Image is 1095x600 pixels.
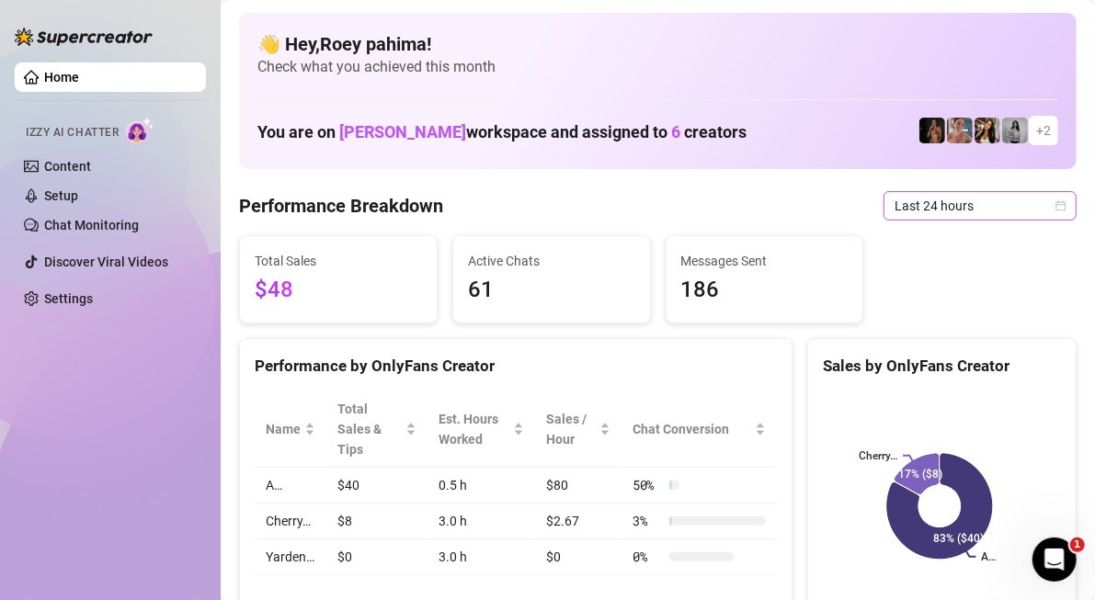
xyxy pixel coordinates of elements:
[1070,538,1085,552] span: 1
[255,273,422,308] span: $48
[633,475,662,495] span: 50 %
[239,193,443,219] h4: Performance Breakdown
[535,504,622,539] td: $2.67
[255,391,326,468] th: Name
[633,511,662,531] span: 3 %
[622,391,777,468] th: Chat Conversion
[681,251,849,271] span: Messages Sent
[895,192,1066,220] span: Last 24 hours
[337,399,402,459] span: Total Sales & Tips
[326,468,428,504] td: $40
[15,28,153,46] img: logo-BBDzfeDw.svg
[126,117,154,143] img: AI Chatter
[633,547,662,567] span: 0 %
[535,539,622,575] td: $0
[326,504,428,539] td: $8
[44,70,79,85] a: Home
[428,468,535,504] td: 0.5 h
[339,122,466,142] span: [PERSON_NAME]
[255,354,777,379] div: Performance by OnlyFans Creator
[681,273,849,308] span: 186
[947,118,973,143] img: Yarden
[428,504,535,539] td: 3.0 h
[468,251,635,271] span: Active Chats
[266,419,301,439] span: Name
[535,391,622,468] th: Sales / Hour
[1002,118,1028,143] img: A
[823,354,1061,379] div: Sales by OnlyFans Creator
[255,504,326,539] td: Cherry…
[255,468,326,504] td: A…
[1036,120,1051,141] span: + 2
[428,539,535,575] td: 3.0 h
[535,468,622,504] td: $80
[1055,200,1066,211] span: calendar
[44,188,78,203] a: Setup
[26,124,119,142] span: Izzy AI Chatter
[257,57,1058,77] span: Check what you achieved this month
[44,255,168,269] a: Discover Viral Videos
[326,391,428,468] th: Total Sales & Tips
[44,159,91,174] a: Content
[633,419,751,439] span: Chat Conversion
[859,449,897,462] text: Cherry…
[257,31,1058,57] h4: 👋 Hey, Roey pahima !
[439,409,509,449] div: Est. Hours Worked
[982,550,997,563] text: A…
[1032,538,1077,582] iframe: Intercom live chat
[919,118,945,143] img: the_bohema
[44,291,93,306] a: Settings
[255,251,422,271] span: Total Sales
[468,273,635,308] span: 61
[975,118,1000,143] img: AdelDahan
[257,122,747,142] h1: You are on workspace and assigned to creators
[546,409,596,449] span: Sales / Hour
[671,122,680,142] span: 6
[326,539,428,575] td: $0
[255,539,326,575] td: Yarden…
[44,218,139,232] a: Chat Monitoring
